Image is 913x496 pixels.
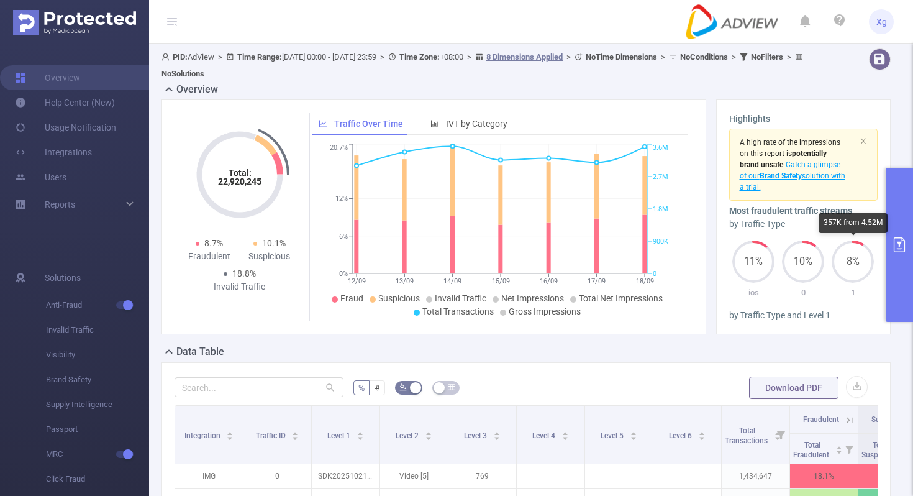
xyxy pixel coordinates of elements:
[728,52,740,62] span: >
[729,113,878,126] h3: Highlights
[334,119,403,129] span: Traffic Over Time
[835,444,842,448] i: icon: caret-up
[725,426,770,445] span: Total Transactions
[179,250,240,263] div: Fraudulent
[835,444,843,452] div: Sort
[832,257,874,267] span: 8%
[793,441,831,459] span: Total Fraudulent
[493,435,500,439] i: icon: caret-down
[204,238,223,248] span: 8.7%
[161,52,806,78] span: AdView [DATE] 00:00 - [DATE] 23:59 +08:00
[214,52,226,62] span: >
[45,265,81,290] span: Solutions
[464,431,489,440] span: Level 3
[446,119,507,129] span: IVT by Category
[46,442,149,467] span: MRC
[209,280,270,293] div: Invalid Traffic
[184,431,222,440] span: Integration
[232,269,256,278] span: 18.8%
[630,435,637,439] i: icon: caret-down
[749,377,838,399] button: Download PDF
[15,165,66,190] a: Users
[46,342,149,367] span: Visibility
[698,435,705,439] i: icon: caret-down
[292,435,299,439] i: icon: caret-down
[783,52,795,62] span: >
[378,293,420,303] span: Suspicious
[448,383,455,391] i: icon: table
[240,250,300,263] div: Suspicious
[653,173,668,181] tspan: 2.7M
[729,218,878,231] div: by Traffic Type
[501,293,564,303] span: Net Impressions
[803,415,839,424] span: Fraudulent
[176,82,218,97] h2: Overview
[399,383,407,391] i: icon: bg-colors
[262,238,286,248] span: 10.1%
[227,435,234,439] i: icon: caret-down
[292,430,299,434] i: icon: caret-up
[740,138,840,158] span: A high rate of the impressions on this report
[443,277,461,285] tspan: 14/09
[161,53,173,61] i: icon: user
[46,293,149,318] span: Anti-Fraud
[395,277,413,285] tspan: 13/09
[669,431,694,440] span: Level 6
[463,52,475,62] span: >
[861,441,900,459] span: Total Suspicious
[835,449,842,452] i: icon: caret-down
[876,9,887,34] span: Xg
[237,52,282,62] b: Time Range:
[218,177,261,186] tspan: 22,920,245
[563,52,575,62] span: >
[579,293,663,303] span: Total Net Impressions
[630,430,637,438] div: Sort
[425,435,432,439] i: icon: caret-down
[760,172,802,180] b: Brand Safety
[330,144,348,152] tspan: 20.7%
[653,144,668,152] tspan: 3.6M
[46,367,149,392] span: Brand Safety
[46,467,149,492] span: Click Fraud
[357,430,363,434] i: icon: caret-up
[375,383,380,393] span: #
[430,119,439,128] i: icon: bar-chart
[422,306,494,316] span: Total Transactions
[46,318,149,342] span: Invalid Traffic
[15,115,116,140] a: Usage Notification
[380,464,448,488] p: Video [5]
[782,257,824,267] span: 10%
[790,464,858,488] p: 18.1%
[601,431,625,440] span: Level 5
[175,464,243,488] p: IMG
[729,206,852,216] b: Most fraudulent traffic streams
[532,431,557,440] span: Level 4
[772,406,789,464] i: Filter menu
[491,277,509,285] tspan: 15/09
[653,205,668,213] tspan: 1.8M
[860,137,867,145] i: icon: close
[46,417,149,442] span: Passport
[722,464,789,488] p: 1,434,647
[176,344,224,359] h2: Data Table
[778,287,828,299] p: 0
[698,430,706,438] div: Sort
[740,160,845,191] span: Catch a glimpse of our solution with a trial.
[539,277,557,285] tspan: 16/09
[399,52,440,62] b: Time Zone:
[486,52,563,62] u: 8 Dimensions Applied
[227,430,234,434] i: icon: caret-up
[327,431,352,440] span: Level 1
[860,134,867,148] button: icon: close
[376,52,388,62] span: >
[339,232,348,241] tspan: 6%
[45,192,75,217] a: Reports
[340,293,363,303] span: Fraud
[819,213,888,233] div: 357K from 4.52M
[435,293,486,303] span: Invalid Traffic
[828,287,878,299] p: 1
[228,168,251,178] tspan: Total:
[319,119,327,128] i: icon: line-chart
[45,200,75,209] span: Reports
[732,257,774,267] span: 11%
